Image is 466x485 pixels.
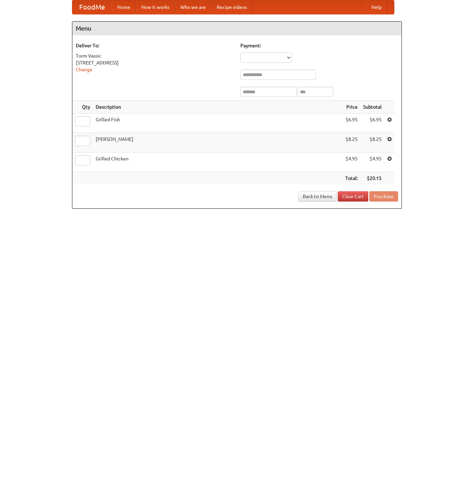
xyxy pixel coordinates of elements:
[112,0,136,14] a: Home
[360,113,384,133] td: $6.95
[72,22,402,35] h4: Menu
[136,0,175,14] a: How it works
[76,52,234,59] div: Torm Vassic
[76,67,92,72] a: Change
[343,113,360,133] td: $6.95
[343,153,360,172] td: $4.95
[93,101,343,113] th: Description
[76,59,234,66] div: [STREET_ADDRESS]
[343,101,360,113] th: Price
[343,133,360,153] td: $8.25
[93,153,343,172] td: Grilled Chicken
[360,133,384,153] td: $8.25
[175,0,211,14] a: Who we are
[338,191,368,202] a: Clear Cart
[93,113,343,133] td: Grilled Fish
[360,153,384,172] td: $4.95
[211,0,252,14] a: Recipe videos
[360,101,384,113] th: Subtotal
[72,101,93,113] th: Qty
[72,0,112,14] a: FoodMe
[298,191,337,202] a: Back to Menu
[369,191,398,202] button: Purchase
[76,42,234,49] h5: Deliver To:
[360,172,384,185] th: $20.15
[240,42,398,49] h5: Payment:
[343,172,360,185] th: Total:
[366,0,387,14] a: Help
[93,133,343,153] td: [PERSON_NAME]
